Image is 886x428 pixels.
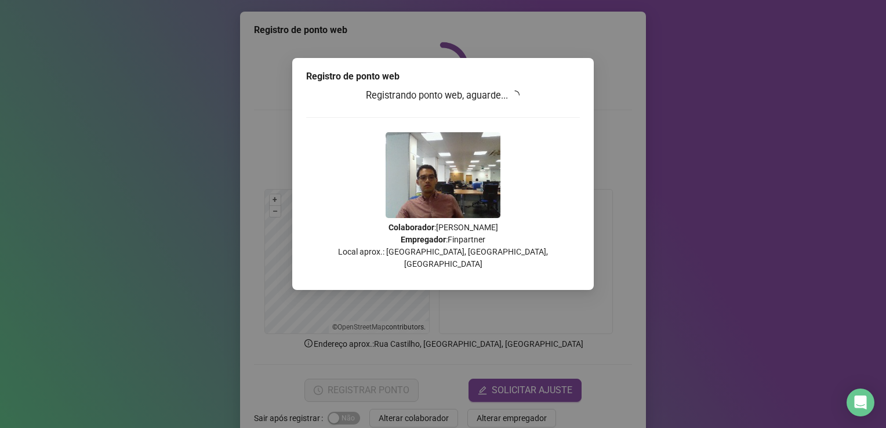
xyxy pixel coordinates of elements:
[306,88,580,103] h3: Registrando ponto web, aguarde...
[306,70,580,84] div: Registro de ponto web
[510,90,520,100] span: loading
[306,222,580,270] p: : [PERSON_NAME] : Finpartner Local aprox.: [GEOGRAPHIC_DATA], [GEOGRAPHIC_DATA], [GEOGRAPHIC_DATA]
[847,389,874,416] div: Open Intercom Messenger
[386,132,500,218] img: 2Q==
[388,223,434,232] strong: Colaborador
[401,235,446,244] strong: Empregador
